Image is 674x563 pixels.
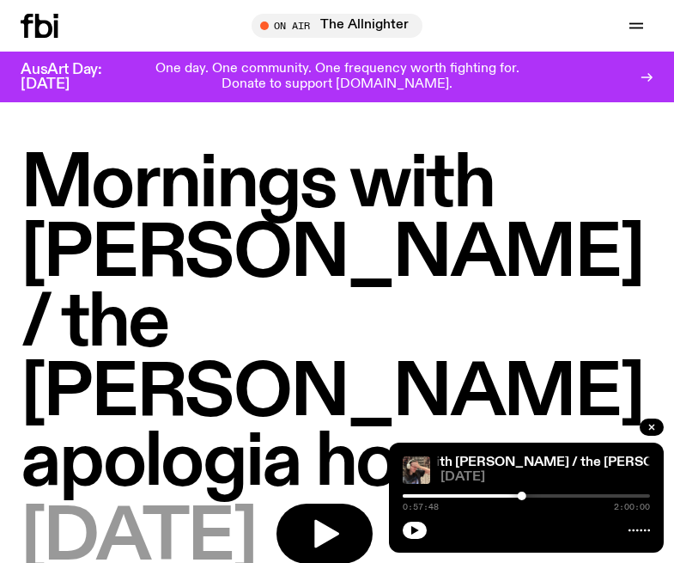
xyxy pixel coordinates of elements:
[403,503,439,511] span: 0:57:48
[614,503,650,511] span: 2:00:00
[21,63,131,92] h3: AusArt Day: [DATE]
[440,471,650,484] span: [DATE]
[252,14,422,38] button: On AirThe Allnighter
[403,456,430,484] img: Jim in the studio with their hand on their forehead.
[21,150,653,499] h1: Mornings with [PERSON_NAME] / the [PERSON_NAME] apologia hour
[144,62,530,92] p: One day. One community. One frequency worth fighting for. Donate to support [DOMAIN_NAME].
